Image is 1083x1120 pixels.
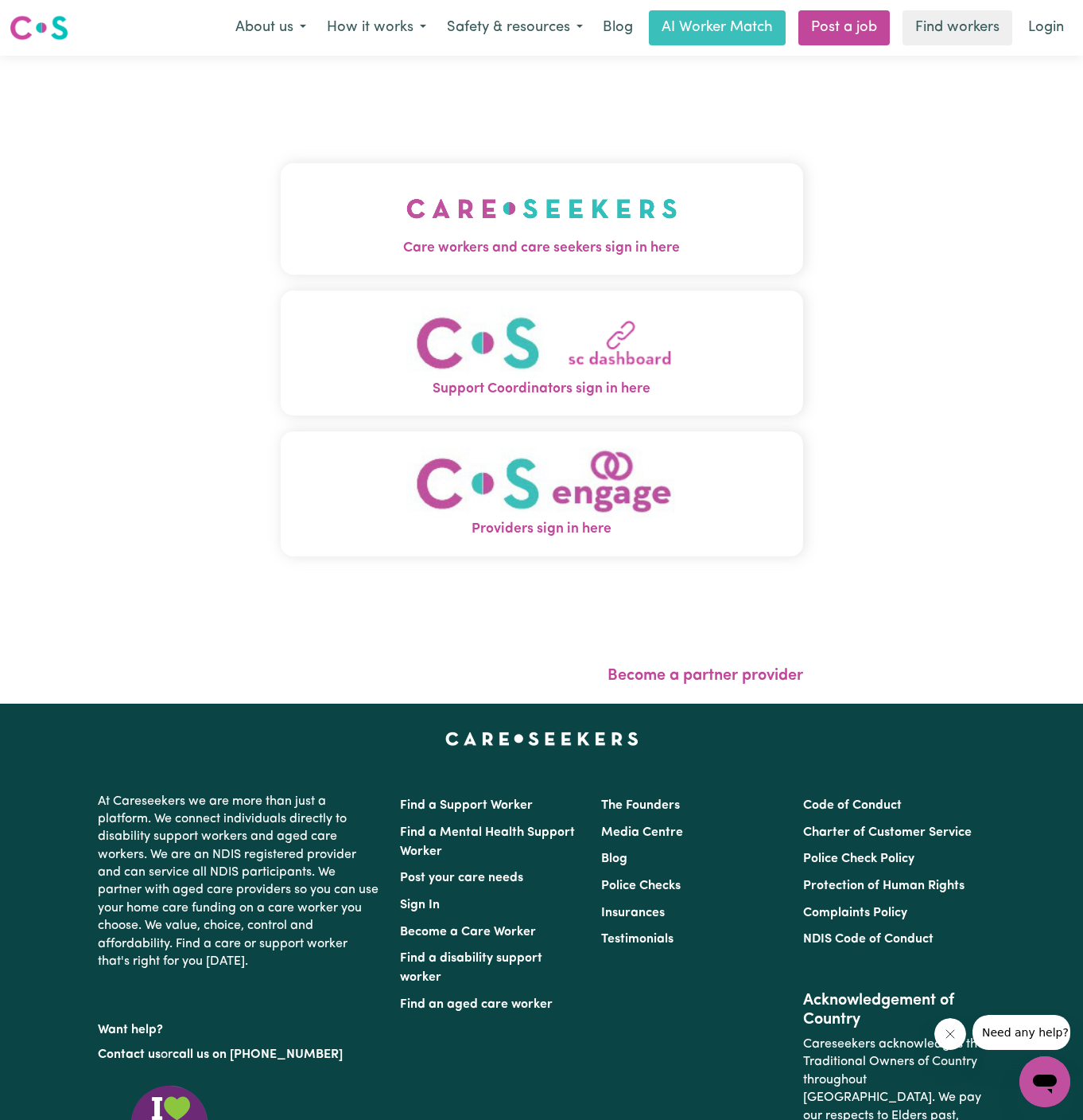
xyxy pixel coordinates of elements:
[10,10,68,46] a: Careseekers logo
[400,826,575,858] a: Find a Mental Health Support Worker
[601,933,673,946] a: Testimonials
[281,431,803,556] button: Providers sign in here
[400,799,533,812] a: Find a Support Worker
[1019,1056,1070,1107] iframe: Button to launch messaging window
[798,10,890,45] a: Post a job
[281,238,803,259] span: Care workers and care seekers sign in here
[98,1015,381,1039] p: Want help?
[601,826,683,839] a: Media Centre
[173,1048,343,1061] a: call us on [PHONE_NUMBER]
[601,799,680,812] a: The Founders
[601,880,681,892] a: Police Checks
[803,907,907,919] a: Complaints Policy
[225,11,316,45] button: About us
[316,11,437,45] button: How it works
[445,732,639,745] a: Careseekers home page
[803,826,972,839] a: Charter of Customer Service
[437,11,593,45] button: Safety & resources
[281,519,803,540] span: Providers sign in here
[934,1018,966,1050] iframe: Close message
[1019,10,1073,45] a: Login
[601,853,627,865] a: Blog
[649,10,786,45] a: AI Worker Match
[98,1040,381,1070] p: or
[400,899,440,911] a: Sign In
[98,1048,161,1061] a: Contact us
[400,872,523,884] a: Post your care needs
[281,291,803,416] button: Support Coordinators sign in here
[803,880,965,892] a: Protection of Human Rights
[803,799,902,812] a: Code of Conduct
[281,163,803,275] button: Care workers and care seekers sign in here
[607,668,803,684] a: Become a partner provider
[400,998,553,1011] a: Find an aged care worker
[902,10,1012,45] a: Find workers
[281,379,803,400] span: Support Coordinators sign in here
[803,991,985,1029] h2: Acknowledgement of Country
[803,933,934,946] a: NDIS Code of Conduct
[972,1015,1070,1050] iframe: Message from company
[98,786,381,978] p: At Careseekers we are more than just a platform. We connect individuals directly to disability su...
[593,10,642,45] a: Blog
[803,853,914,865] a: Police Check Policy
[400,952,542,984] a: Find a disability support worker
[601,907,665,919] a: Insurances
[10,14,68,42] img: Careseekers logo
[400,926,536,939] a: Become a Care Worker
